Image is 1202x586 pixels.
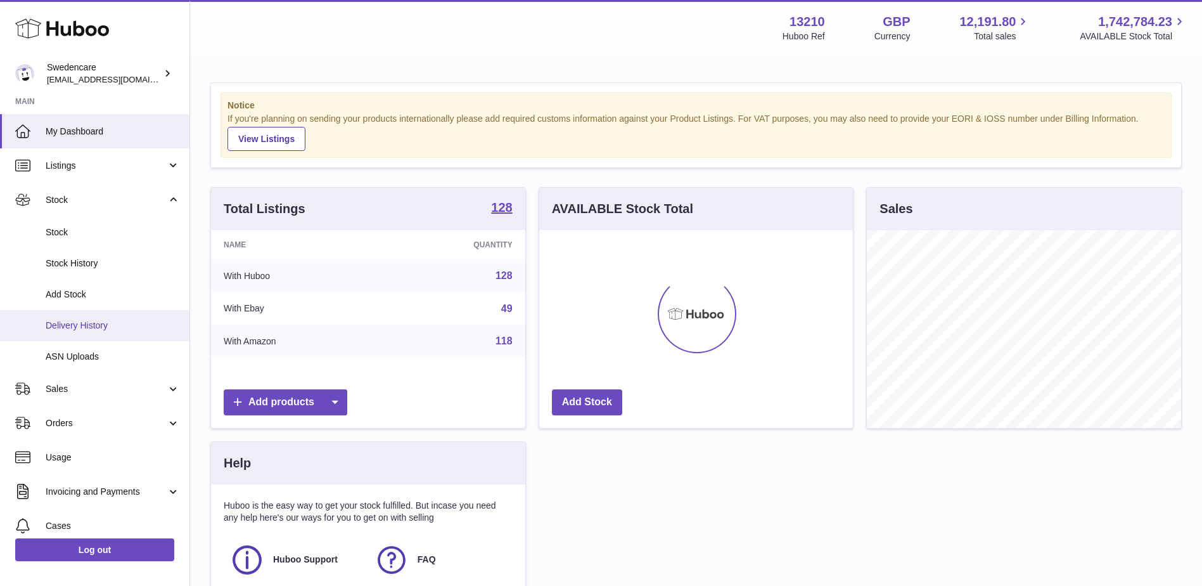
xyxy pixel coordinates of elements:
th: Name [211,230,383,259]
span: Usage [46,452,180,464]
a: View Listings [227,127,305,151]
div: Huboo Ref [783,30,825,42]
span: 1,742,784.23 [1098,13,1172,30]
a: 118 [496,335,513,346]
a: 12,191.80 Total sales [959,13,1030,42]
div: Swedencare [47,62,161,86]
span: Invoicing and Payments [46,486,167,498]
span: Stock History [46,257,180,270]
strong: Notice [227,100,1165,112]
span: 12,191.80 [959,13,1016,30]
h3: Total Listings [224,200,305,218]
a: Add Stock [552,389,622,415]
a: 128 [491,201,512,216]
span: Stock [46,226,180,238]
td: With Ebay [211,292,383,325]
span: Sales [46,383,167,395]
a: 1,742,784.23 AVAILABLE Stock Total [1080,13,1187,42]
span: Cases [46,520,180,532]
th: Quantity [383,230,525,259]
a: FAQ [374,543,506,577]
td: With Huboo [211,259,383,292]
h3: Help [224,455,251,472]
span: Total sales [974,30,1030,42]
h3: AVAILABLE Stock Total [552,200,693,218]
a: 128 [496,270,513,281]
span: Huboo Support [273,554,338,566]
span: Listings [46,160,167,172]
span: FAQ [418,554,436,566]
a: Log out [15,538,174,561]
span: Orders [46,417,167,429]
div: Currency [874,30,911,42]
a: Add products [224,389,347,415]
a: Huboo Support [230,543,362,577]
img: gemma.horsfield@swedencare.co.uk [15,64,34,83]
a: 49 [501,303,513,314]
span: My Dashboard [46,126,180,138]
strong: 128 [491,201,512,214]
span: Delivery History [46,320,180,332]
p: Huboo is the easy way to get your stock fulfilled. But incase you need any help here's our ways f... [224,500,513,524]
span: Add Stock [46,289,180,301]
span: [EMAIL_ADDRESS][DOMAIN_NAME] [47,74,186,84]
div: If you're planning on sending your products internationally please add required customs informati... [227,113,1165,151]
span: ASN Uploads [46,351,180,363]
td: With Amazon [211,325,383,358]
strong: 13210 [790,13,825,30]
h3: Sales [879,200,912,218]
strong: GBP [883,13,910,30]
span: Stock [46,194,167,206]
span: AVAILABLE Stock Total [1080,30,1187,42]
